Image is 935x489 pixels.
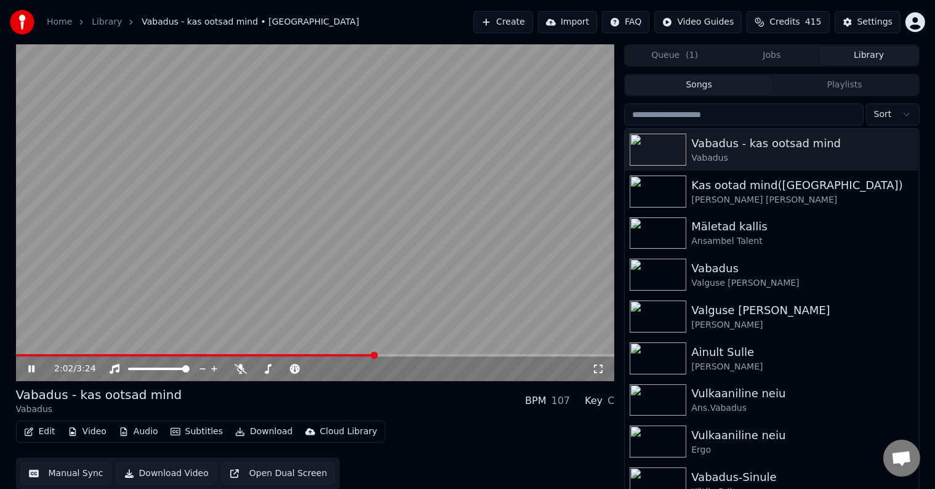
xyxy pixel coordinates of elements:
button: Edit [19,423,60,440]
div: 107 [552,394,571,408]
span: 3:24 [76,363,95,375]
button: Credits415 [747,11,829,33]
div: Valguse [PERSON_NAME] [691,277,913,289]
div: [PERSON_NAME] [691,361,913,373]
div: Valguse [PERSON_NAME] [691,302,913,319]
div: Key [585,394,603,408]
button: Create [473,11,533,33]
span: Sort [874,108,892,121]
div: / [54,363,84,375]
div: Vabadus [691,152,913,164]
button: Library [821,47,918,65]
div: Ansambel Talent [691,235,913,248]
div: Settings [857,16,893,28]
nav: breadcrumb [47,16,359,28]
span: 2:02 [54,363,73,375]
div: Mäletad kallis [691,218,913,235]
span: Credits [769,16,800,28]
button: Subtitles [166,423,228,440]
span: ( 1 ) [686,49,698,62]
div: Cloud Library [320,426,377,438]
div: [PERSON_NAME] [PERSON_NAME] [691,194,913,206]
div: Vabadus [16,403,182,416]
button: Settings [835,11,901,33]
button: Playlists [772,76,918,94]
button: Import [538,11,597,33]
button: Songs [626,76,772,94]
button: Queue [626,47,723,65]
span: 415 [805,16,822,28]
img: youka [10,10,34,34]
div: Vabadus - kas ootsad mind [691,135,913,152]
div: [PERSON_NAME] [691,319,913,331]
div: Open chat [883,440,920,477]
button: Manual Sync [21,463,111,485]
button: Video [63,423,111,440]
div: Ergo [691,444,913,456]
div: Vabadus-Sinule [691,469,913,486]
button: Jobs [723,47,821,65]
button: Audio [114,423,163,440]
div: Vulkaaniline neiu [691,385,913,402]
button: Download Video [116,463,217,485]
div: Vabadus [691,260,913,277]
button: FAQ [602,11,649,33]
div: Vulkaaniline neiu [691,427,913,444]
div: C [608,394,614,408]
span: Vabadus - kas ootsad mind • [GEOGRAPHIC_DATA] [142,16,359,28]
div: Ans.Vabadus [691,402,913,414]
div: Ainult Sulle [691,344,913,361]
div: Vabadus - kas ootsad mind [16,386,182,403]
button: Video Guides [654,11,742,33]
div: Kas ootad mind([GEOGRAPHIC_DATA]) [691,177,913,194]
button: Download [230,423,298,440]
button: Open Dual Screen [222,463,335,485]
div: BPM [525,394,546,408]
a: Library [92,16,122,28]
a: Home [47,16,72,28]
